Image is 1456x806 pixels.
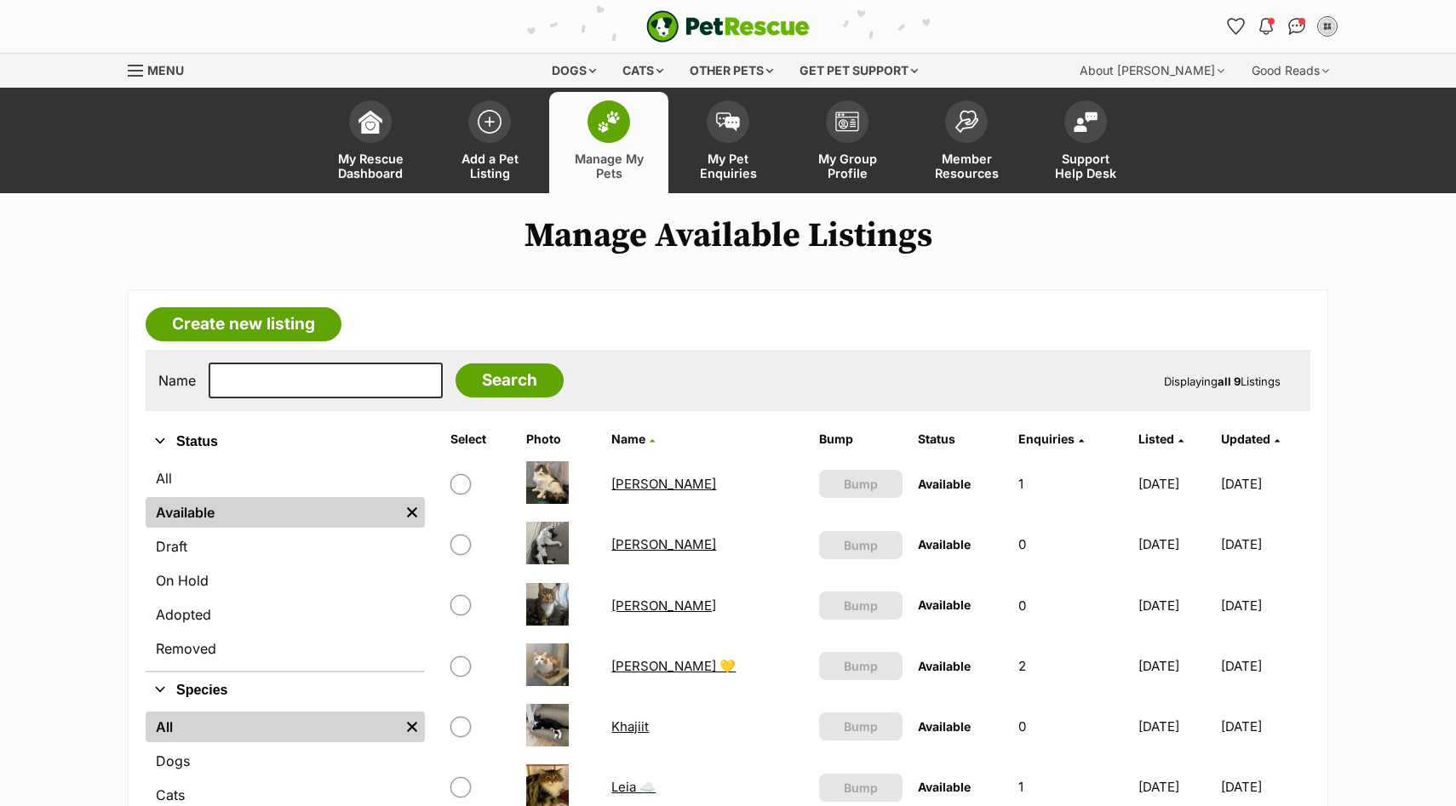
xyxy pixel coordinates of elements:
[1222,13,1341,40] ul: Account quick links
[918,659,971,673] span: Available
[146,531,425,562] a: Draft
[451,151,528,180] span: Add a Pet Listing
[1283,13,1310,40] a: Conversations
[1253,13,1280,40] button: Notifications
[1132,576,1219,635] td: [DATE]
[646,10,810,43] a: PetRescue
[1221,637,1309,695] td: [DATE]
[1221,432,1280,446] a: Updated
[1012,454,1130,513] td: 1
[918,780,971,794] span: Available
[690,151,766,180] span: My Pet Enquiries
[716,112,740,131] img: pet-enquiries-icon-7e3ad2cf08bfb03b45e93fb7055b45f3efa6380592205ae92323e6603595dc1f.svg
[819,592,902,620] button: Bump
[146,712,399,742] a: All
[444,426,518,453] th: Select
[918,719,971,734] span: Available
[1074,111,1098,132] img: help-desk-icon-fdf02630f3aa405de69fd3d07c3f3aa587a6932b1a1747fa1d2bba05be0121f9.svg
[1012,637,1130,695] td: 2
[954,110,978,133] img: member-resources-icon-8e73f808a243e03378d46382f2149f9095a855e16c252ad45f914b54edf8863c.svg
[788,92,907,193] a: My Group Profile
[918,477,971,491] span: Available
[1012,515,1130,574] td: 0
[1240,54,1341,88] div: Good Reads
[146,679,425,701] button: Species
[819,470,902,498] button: Bump
[358,110,382,134] img: dashboard-icon-eb2f2d2d3e046f16d808141f083e7271f6b2e854fb5c12c21221c1fb7104beca.svg
[146,463,425,494] a: All
[332,151,409,180] span: My Rescue Dashboard
[540,54,608,88] div: Dogs
[819,712,902,740] button: Bump
[1012,576,1130,635] td: 0
[812,426,909,453] th: Bump
[478,110,502,134] img: add-pet-listing-icon-0afa8454b4691262ce3f59096e99ab1cd57d4a30225e0717b998d2c9b9846f56.svg
[819,652,902,680] button: Bump
[1138,432,1184,446] a: Listed
[918,537,971,552] span: Available
[1221,515,1309,574] td: [DATE]
[1068,54,1236,88] div: About [PERSON_NAME]
[1164,374,1281,388] span: Displaying Listings
[844,717,878,735] span: Bump
[597,111,621,133] img: manage-my-pets-icon-02211641906a0b7f246fdf0571729dbe1e7629f14944591b6c1af311fb30b64b.svg
[570,151,647,180] span: Manage My Pets
[128,54,196,84] a: Menu
[911,426,1010,453] th: Status
[456,363,564,397] input: Search
[1132,697,1219,756] td: [DATE]
[146,633,425,664] a: Removed
[819,774,902,802] button: Bump
[835,111,859,132] img: group-profile-icon-3fa3cf56718a62981997c0bc7e787c4b2cf8bcc04b72c1350f741eb67cf2f40e.svg
[678,54,785,88] div: Other pets
[611,536,716,552] a: [PERSON_NAME]
[668,92,788,193] a: My Pet Enquiries
[146,431,425,453] button: Status
[1138,432,1174,446] span: Listed
[1018,432,1075,446] span: translation missing: en.admin.listings.index.attributes.enquiries
[1288,18,1306,35] img: chat-41dd97257d64d25036548639549fe6c8038ab92f7586957e7f3b1b290dea8141.svg
[611,476,716,492] a: [PERSON_NAME]
[611,779,656,795] a: Leia ☁️
[1222,13,1249,40] a: Favourites
[646,10,810,43] img: logo-e224e6f780fb5917bec1dbf3a21bbac754714ae5b6737aabdf751b685950b380.svg
[844,597,878,615] span: Bump
[1018,432,1084,446] a: Enquiries
[611,597,716,614] a: [PERSON_NAME]
[844,779,878,797] span: Bump
[1259,18,1273,35] img: notifications-46538b983faf8c2785f20acdc204bb7945ddae34d4c08c2a6579f10ce5e182be.svg
[1319,18,1336,35] img: Out of the Woods Rescue profile pic
[788,54,930,88] div: Get pet support
[611,658,736,674] a: [PERSON_NAME] 💛
[844,657,878,675] span: Bump
[844,536,878,554] span: Bump
[399,497,425,528] a: Remove filter
[146,497,399,528] a: Available
[907,92,1026,193] a: Member Resources
[1026,92,1145,193] a: Support Help Desk
[146,746,425,776] a: Dogs
[158,373,196,388] label: Name
[1132,515,1219,574] td: [DATE]
[928,151,1005,180] span: Member Resources
[1221,432,1270,446] span: Updated
[399,712,425,742] a: Remove filter
[1221,576,1309,635] td: [DATE]
[519,426,604,453] th: Photo
[146,565,425,596] a: On Hold
[819,531,902,559] button: Bump
[430,92,549,193] a: Add a Pet Listing
[1221,454,1309,513] td: [DATE]
[1132,454,1219,513] td: [DATE]
[610,54,675,88] div: Cats
[611,432,645,446] span: Name
[549,92,668,193] a: Manage My Pets
[844,475,878,493] span: Bump
[146,307,341,341] a: Create new listing
[809,151,886,180] span: My Group Profile
[147,63,184,77] span: Menu
[918,597,971,612] span: Available
[611,432,655,446] a: Name
[611,718,649,735] a: Khajiit
[1221,697,1309,756] td: [DATE]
